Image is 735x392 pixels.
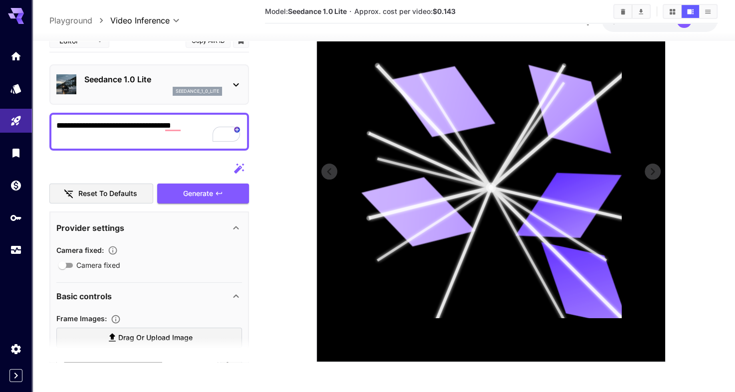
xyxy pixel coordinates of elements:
[612,16,634,25] span: $0.00
[56,222,124,234] p: Provider settings
[118,332,193,344] span: Drag or upload image
[10,244,22,256] div: Usage
[49,14,92,26] a: Playground
[682,5,699,18] button: Show videos in video view
[10,179,22,192] div: Wallet
[634,16,669,25] span: credits left
[110,14,170,26] span: Video Inference
[288,7,347,15] b: Seedance 1.0 Lite
[56,216,242,240] div: Provider settings
[349,5,352,17] p: ·
[76,260,120,270] span: Camera fixed
[157,184,249,204] button: Generate
[9,369,22,382] button: Expand sidebar
[183,188,213,200] span: Generate
[176,88,219,95] p: seedance_1_0_lite
[107,314,125,324] button: Upload frame images.
[56,290,112,302] p: Basic controls
[56,69,242,100] div: Seedance 1.0 Liteseedance_1_0_lite
[10,147,22,159] div: Library
[699,5,717,18] button: Show videos in list view
[10,82,22,95] div: Models
[10,50,22,62] div: Home
[56,284,242,308] div: Basic controls
[10,115,22,127] div: Playground
[49,184,153,204] button: Reset to defaults
[56,246,104,254] span: Camera fixed :
[354,7,456,15] span: Approx. cost per video:
[632,5,650,18] button: Download All
[265,7,347,15] span: Model:
[49,14,110,26] nav: breadcrumb
[84,73,222,85] p: Seedance 1.0 Lite
[10,343,22,355] div: Settings
[664,5,681,18] button: Show videos in grid view
[433,7,456,15] b: $0.143
[663,4,718,19] div: Show videos in grid viewShow videos in video viewShow videos in list view
[56,314,107,323] span: Frame Images :
[10,211,22,224] div: API Keys
[56,120,242,144] textarea: To enrich screen reader interactions, please activate Accessibility in Grammarly extension settings
[613,4,651,19] div: Clear videosDownload All
[614,5,632,18] button: Clear videos
[56,328,242,348] label: Drag or upload image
